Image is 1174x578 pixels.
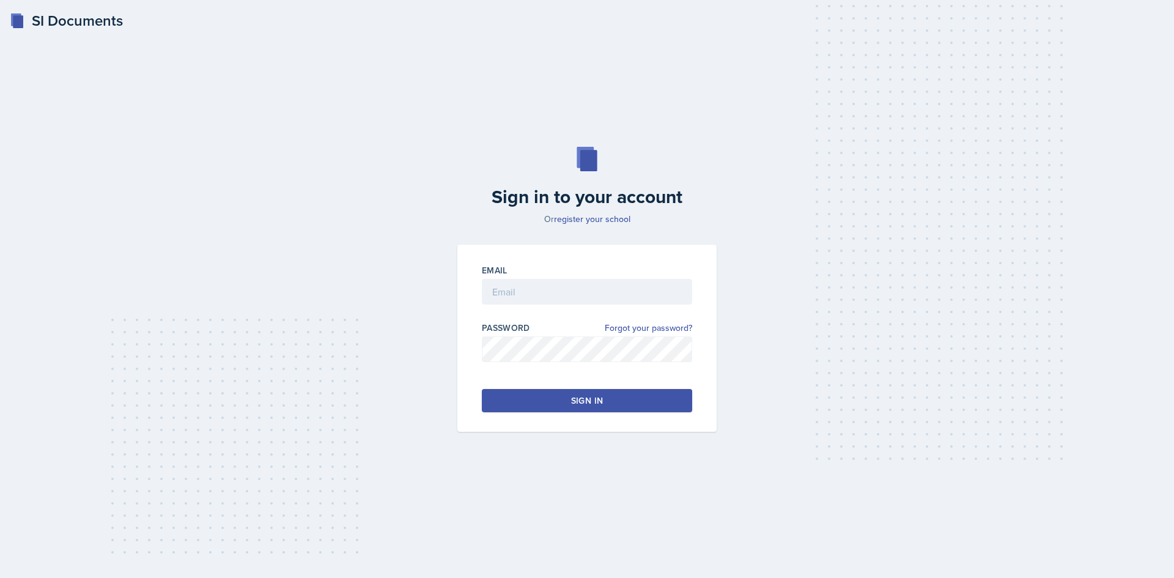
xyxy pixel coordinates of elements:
div: Sign in [571,395,603,407]
a: Forgot your password? [605,322,692,335]
input: Email [482,279,692,305]
label: Email [482,264,508,276]
a: SI Documents [10,10,123,32]
label: Password [482,322,530,334]
button: Sign in [482,389,692,412]
p: Or [450,213,724,225]
a: register your school [554,213,630,225]
h2: Sign in to your account [450,186,724,208]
